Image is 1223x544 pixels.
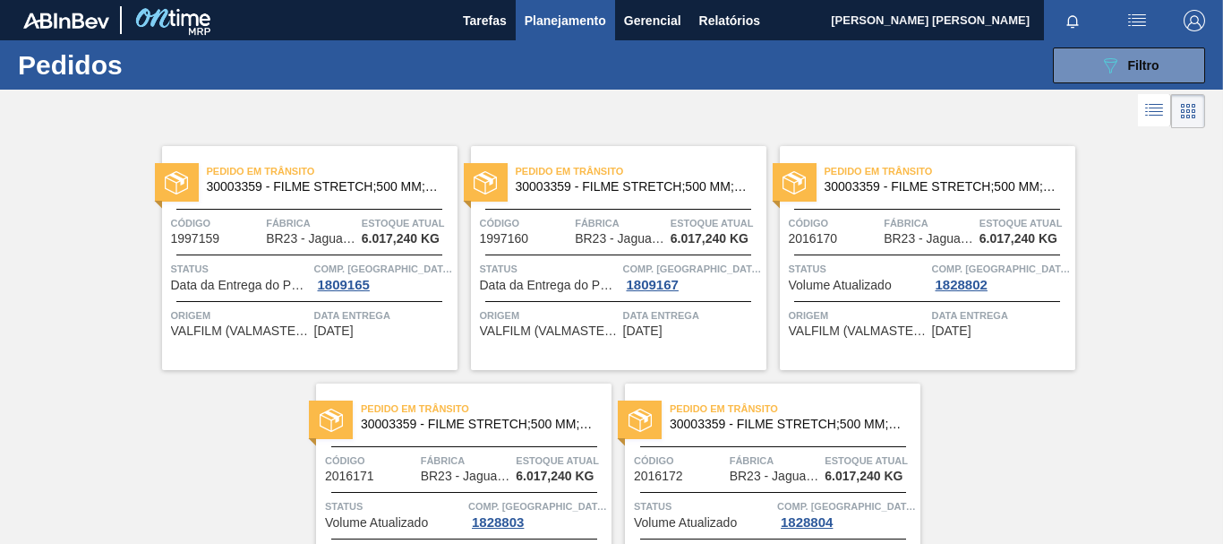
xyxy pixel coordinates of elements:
[932,307,1071,324] span: Data entrega
[623,260,762,278] span: Comp. Carga
[362,232,440,246] span: 6.017,240 KG
[1044,8,1101,33] button: Notificações
[884,214,975,232] span: Fábrica
[623,307,762,324] span: Data entrega
[149,146,458,370] a: statusPedido em Trânsito30003359 - FILME STRETCH;500 MM;27 MICRA;;Código1997159FábricaBR23 - Jagu...
[670,400,920,418] span: Pedido em Trânsito
[1138,94,1171,128] div: Visão em Lista
[789,324,928,338] span: VALFILM (VALMASTER) - MANAUS (AM)
[361,400,611,418] span: Pedido em Trânsito
[266,232,355,246] span: BR23 - Jaguariúna
[730,452,821,470] span: Fábrica
[884,232,973,246] span: BR23 - Jaguariúna
[623,278,682,292] div: 1809167
[314,260,453,292] a: Comp. [GEOGRAPHIC_DATA]1809165
[421,452,512,470] span: Fábrica
[575,214,666,232] span: Fábrica
[1126,10,1148,31] img: userActions
[1053,47,1205,83] button: Filtro
[207,180,443,194] span: 30003359 - FILME STRETCH;500 MM;27 MICRA;;
[468,515,527,530] div: 1828803
[783,171,806,194] img: status
[932,324,971,338] span: 04/10/2025
[825,162,1075,180] span: Pedido em Trânsito
[480,307,619,324] span: Origem
[789,214,880,232] span: Código
[474,171,497,194] img: status
[171,307,310,324] span: Origem
[825,452,916,470] span: Estoque atual
[777,515,836,530] div: 1828804
[171,279,310,292] span: Data da Entrega do Pedido Antecipada
[266,214,357,232] span: Fábrica
[468,497,607,530] a: Comp. [GEOGRAPHIC_DATA]1828803
[623,260,762,292] a: Comp. [GEOGRAPHIC_DATA]1809167
[634,470,683,483] span: 2016172
[18,55,269,75] h1: Pedidos
[932,278,991,292] div: 1828802
[671,232,748,246] span: 6.017,240 KG
[171,214,262,232] span: Código
[171,260,310,278] span: Status
[320,409,343,432] img: status
[1171,94,1205,128] div: Visão em Cards
[314,278,373,292] div: 1809165
[314,324,354,338] span: 17/09/2025
[362,214,453,232] span: Estoque atual
[325,452,416,470] span: Código
[516,162,766,180] span: Pedido em Trânsito
[525,10,606,31] span: Planejamento
[171,324,310,338] span: VALFILM (VALMASTER) - MANAUS (AM)
[789,307,928,324] span: Origem
[979,232,1057,246] span: 6.017,240 KG
[458,146,766,370] a: statusPedido em Trânsito30003359 - FILME STRETCH;500 MM;27 MICRA;;Código1997160FábricaBR23 - Jagu...
[480,279,619,292] span: Data da Entrega do Pedido Atrasada
[516,470,594,483] span: 6.017,240 KG
[825,180,1061,194] span: 30003359 - FILME STRETCH;500 MM;27 MICRA;;
[623,324,663,338] span: 02/10/2025
[171,232,220,246] span: 1997159
[480,214,571,232] span: Código
[789,232,838,246] span: 2016170
[699,10,760,31] span: Relatórios
[325,470,374,483] span: 2016171
[634,452,725,470] span: Código
[670,418,906,431] span: 30003359 - FILME STRETCH;500 MM;27 MICRA;;
[629,409,652,432] img: status
[325,516,428,530] span: Volume Atualizado
[463,10,507,31] span: Tarefas
[207,162,458,180] span: Pedido em Trânsito
[361,418,597,431] span: 30003359 - FILME STRETCH;500 MM;27 MICRA;;
[932,260,1071,292] a: Comp. [GEOGRAPHIC_DATA]1828802
[671,214,762,232] span: Estoque atual
[575,232,664,246] span: BR23 - Jaguariúna
[634,516,737,530] span: Volume Atualizado
[932,260,1071,278] span: Comp. Carga
[314,260,453,278] span: Comp. Carga
[480,260,619,278] span: Status
[789,260,928,278] span: Status
[1128,58,1159,73] span: Filtro
[624,10,681,31] span: Gerencial
[165,171,188,194] img: status
[634,497,773,515] span: Status
[325,497,464,515] span: Status
[516,452,607,470] span: Estoque atual
[825,470,902,483] span: 6.017,240 KG
[789,279,892,292] span: Volume Atualizado
[480,232,529,246] span: 1997160
[1184,10,1205,31] img: Logout
[777,497,916,530] a: Comp. [GEOGRAPHIC_DATA]1828804
[314,307,453,324] span: Data entrega
[766,146,1075,370] a: statusPedido em Trânsito30003359 - FILME STRETCH;500 MM;27 MICRA;;Código2016170FábricaBR23 - Jagu...
[730,470,819,483] span: BR23 - Jaguariúna
[777,497,916,515] span: Comp. Carga
[979,214,1071,232] span: Estoque atual
[516,180,752,194] span: 30003359 - FILME STRETCH;500 MM;27 MICRA;;
[480,324,619,338] span: VALFILM (VALMASTER) - MANAUS (AM)
[421,470,510,483] span: BR23 - Jaguariúna
[468,497,607,515] span: Comp. Carga
[23,13,109,29] img: TNhmsLtSVTkK8tSr43FrP2fwEKptu5GPRR3wAAAABJRU5ErkJggg==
